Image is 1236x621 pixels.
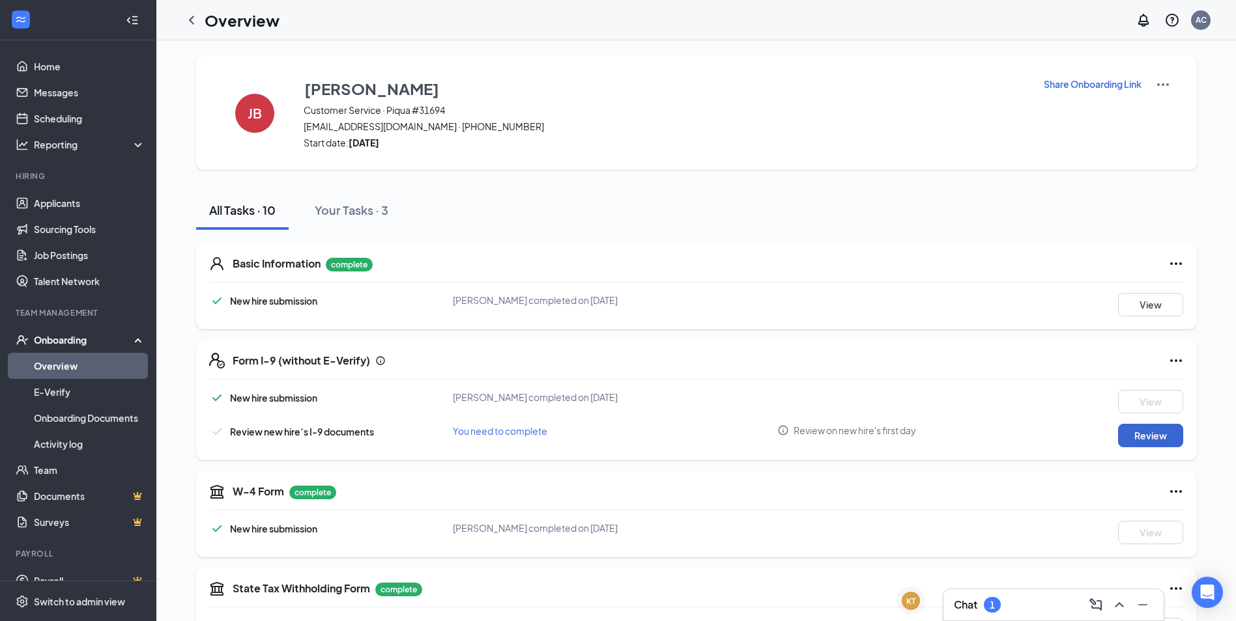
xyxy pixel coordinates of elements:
svg: Checkmark [209,293,225,309]
a: Job Postings [34,242,145,268]
h1: Overview [205,9,280,31]
svg: Settings [16,595,29,608]
button: Minimize [1132,594,1153,615]
span: Start date: [304,136,1027,149]
p: complete [289,486,336,499]
span: You need to complete [453,425,547,437]
svg: TaxGovernmentIcon [209,484,225,499]
button: JB [222,77,287,149]
div: Onboarding [34,333,134,346]
svg: Notifications [1136,12,1151,28]
span: New hire submission [230,295,317,307]
p: complete [326,258,373,271]
button: ChevronUp [1109,594,1130,615]
div: Open Intercom Messenger [1192,577,1223,608]
div: Your Tasks · 3 [315,202,388,218]
svg: Analysis [16,138,29,151]
svg: ComposeMessage [1088,597,1104,613]
svg: Minimize [1135,597,1151,613]
svg: FormI9EVerifyIcon [209,353,225,368]
span: [PERSON_NAME] completed on [DATE] [453,391,618,403]
span: [PERSON_NAME] completed on [DATE] [453,294,618,306]
span: [PERSON_NAME] completed on [DATE] [453,522,618,534]
a: Activity log [34,431,145,457]
a: Onboarding Documents [34,405,145,431]
h5: State Tax Withholding Form [233,581,370,596]
svg: Ellipses [1168,353,1184,368]
div: Switch to admin view [34,595,125,608]
a: E-Verify [34,379,145,405]
button: View [1118,521,1183,544]
svg: ChevronUp [1112,597,1127,613]
a: Talent Network [34,268,145,294]
span: [EMAIL_ADDRESS][DOMAIN_NAME] · [PHONE_NUMBER] [304,120,1027,133]
svg: Info [375,355,386,366]
img: More Actions [1155,77,1171,92]
div: Reporting [34,138,146,151]
div: KT [906,596,915,607]
svg: WorkstreamLogo [14,13,27,26]
svg: TaxGovernmentIcon [209,581,225,596]
strong: [DATE] [349,137,379,148]
svg: Collapse [126,14,139,27]
div: 1 [990,600,995,611]
button: [PERSON_NAME] [304,77,1027,100]
h4: JB [248,109,262,118]
span: Review new hire’s I-9 documents [230,426,374,437]
a: Applicants [34,190,145,216]
button: View [1118,390,1183,413]
span: Customer Service · Piqua #31694 [304,103,1027,117]
a: Overview [34,353,145,379]
h3: Chat [954,598,977,612]
svg: User [209,256,225,271]
svg: UserCheck [16,333,29,346]
svg: Checkmark [209,424,225,439]
div: AC [1196,14,1207,25]
button: Share Onboarding Link [1043,77,1142,91]
h3: [PERSON_NAME] [304,77,439,100]
svg: Ellipses [1168,256,1184,271]
div: Hiring [16,171,143,182]
svg: QuestionInfo [1164,12,1180,28]
a: Sourcing Tools [34,216,145,242]
span: New hire submission [230,523,317,534]
svg: Checkmark [209,390,225,406]
svg: Ellipses [1168,581,1184,596]
div: Payroll [16,548,143,559]
a: PayrollCrown [34,568,145,594]
a: Scheduling [34,105,145,131]
span: New hire submission [230,392,317,404]
h5: Basic Information [233,256,321,271]
a: SurveysCrown [34,509,145,535]
h5: Form I-9 (without E-Verify) [233,353,370,368]
a: Messages [34,79,145,105]
a: Team [34,457,145,483]
svg: Ellipses [1168,484,1184,499]
button: Review [1118,424,1183,447]
button: ComposeMessage [1085,594,1106,615]
a: DocumentsCrown [34,483,145,509]
button: View [1118,293,1183,316]
svg: Checkmark [209,521,225,536]
p: complete [375,583,422,596]
span: Review on new hire's first day [794,424,916,437]
div: Team Management [16,307,143,318]
svg: ChevronLeft [184,12,199,28]
a: Home [34,53,145,79]
p: Share Onboarding Link [1044,77,1142,90]
h5: W-4 Form [233,484,284,499]
svg: Info [777,424,789,436]
div: All Tasks · 10 [209,202,276,218]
